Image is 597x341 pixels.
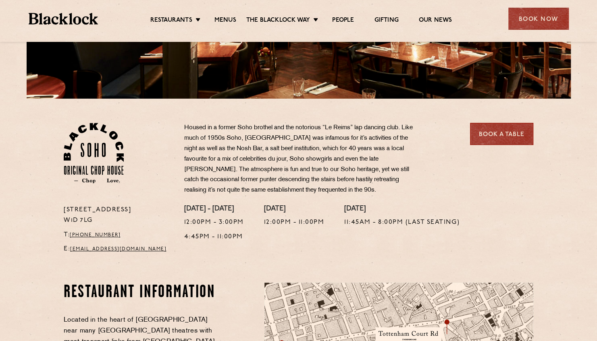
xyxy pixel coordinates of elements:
h4: [DATE] [264,205,325,214]
p: 4:45pm - 11:00pm [184,232,244,242]
a: [PHONE_NUMBER] [70,233,121,238]
p: 12:00pm - 11:00pm [264,217,325,228]
p: 11:45am - 8:00pm (Last seating) [344,217,460,228]
div: Book Now [508,8,569,30]
h4: [DATE] [344,205,460,214]
h2: Restaurant information [64,283,218,303]
a: Menus [214,17,236,25]
a: Our News [419,17,452,25]
a: Gifting [374,17,398,25]
a: Book a Table [470,123,533,145]
a: [EMAIL_ADDRESS][DOMAIN_NAME] [70,247,166,252]
h4: [DATE] - [DATE] [184,205,244,214]
p: 12:00pm - 3:00pm [184,217,244,228]
p: E: [64,244,172,254]
p: [STREET_ADDRESS] W1D 7LG [64,205,172,226]
p: T: [64,230,172,240]
p: Housed in a former Soho brothel and the notorious “Le Reims” lap dancing club. Like much of 1950s... [184,123,422,196]
a: People [332,17,354,25]
a: The Blacklock Way [246,17,310,25]
a: Restaurants [150,17,192,25]
img: Soho-stamp-default.svg [64,123,124,183]
img: BL_Textured_Logo-footer-cropped.svg [29,13,98,25]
